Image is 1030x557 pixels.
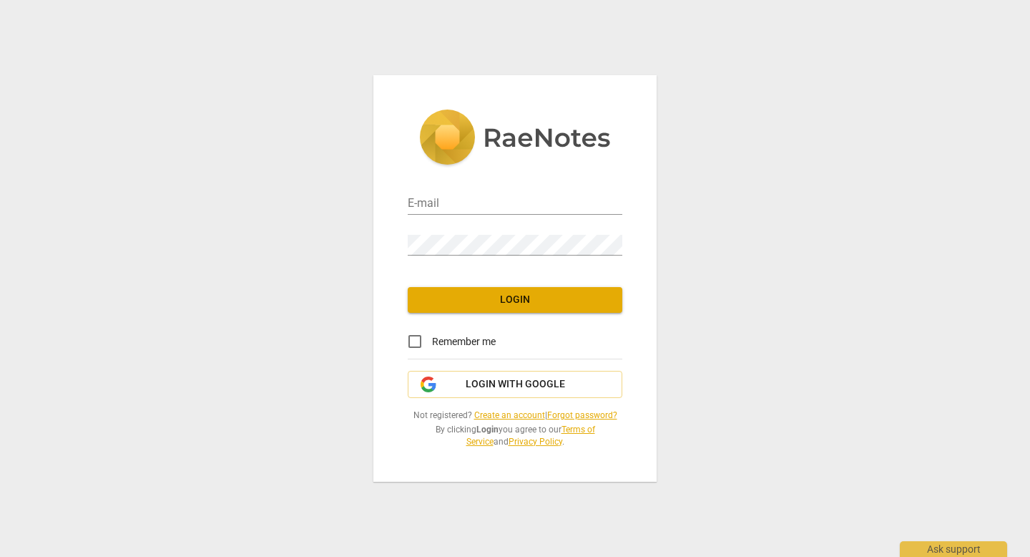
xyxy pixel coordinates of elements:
a: Forgot password? [547,410,617,420]
b: Login [476,425,499,435]
a: Terms of Service [466,425,595,447]
span: Login with Google [466,377,565,392]
button: Login with Google [408,371,622,398]
span: By clicking you agree to our and . [408,424,622,447]
img: 5ac2273c67554f335776073100b6d88f.svg [419,110,611,168]
div: Ask support [900,541,1007,557]
a: Privacy Policy [509,437,562,447]
span: Not registered? | [408,410,622,422]
span: Remember me [432,334,496,349]
a: Create an account [474,410,545,420]
button: Login [408,287,622,313]
span: Login [419,293,611,307]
